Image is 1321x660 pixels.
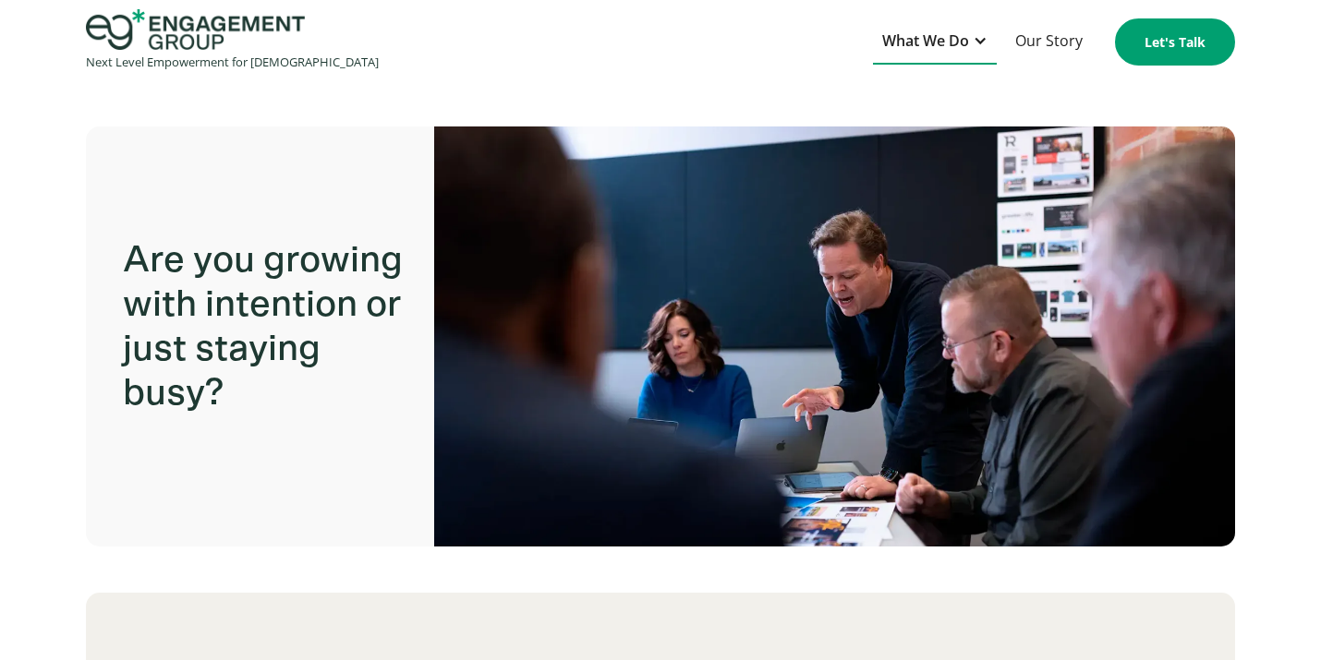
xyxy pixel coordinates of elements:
[1115,18,1235,66] a: Let's Talk
[86,50,379,75] div: Next Level Empowerment for [DEMOGRAPHIC_DATA]
[434,102,1235,552] img: A group of church leaders meeting with an expert consultant planning for the future of growth
[882,29,969,54] div: What We Do
[86,9,379,75] a: home
[1006,19,1092,65] a: Our Story
[403,150,508,171] span: Phone number
[403,75,494,95] span: Organization
[123,220,406,434] p: Are you growing with intention or just staying busy?
[873,19,997,65] div: What We Do
[86,9,305,50] img: Engagement Group Logo Icon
